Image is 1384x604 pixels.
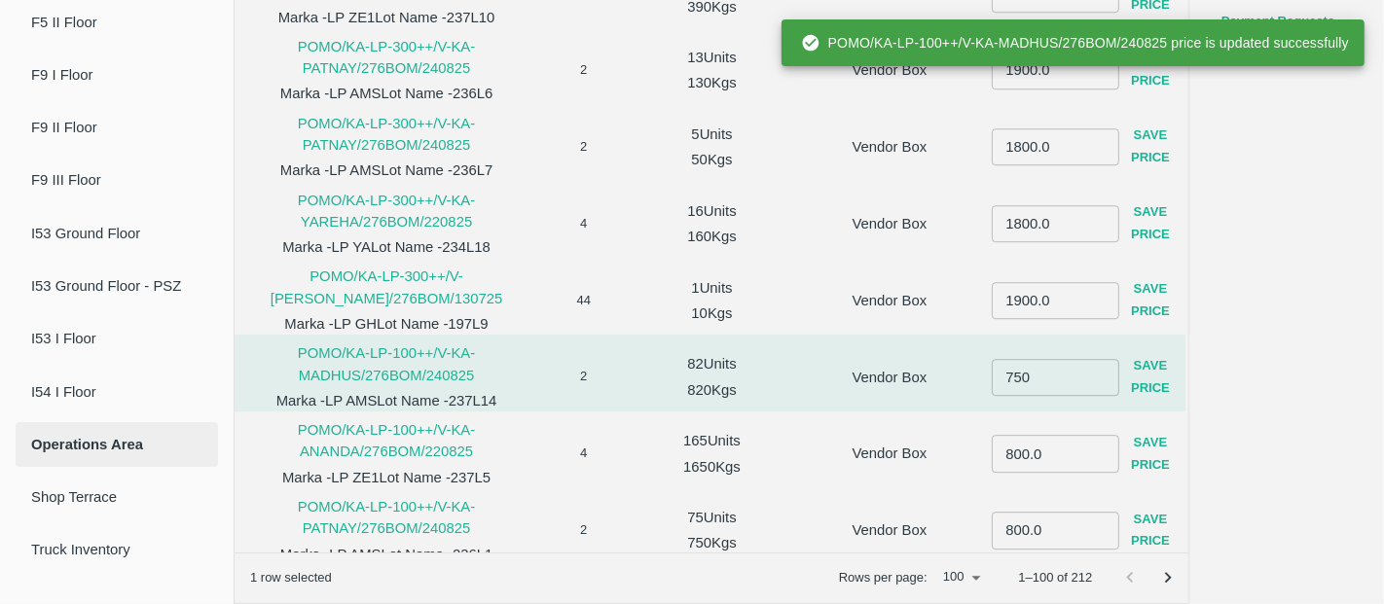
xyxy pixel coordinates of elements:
[683,430,741,451] div: 165 Units
[687,47,736,68] div: 13 Units
[687,354,736,375] div: 82 Units
[853,519,928,541] p: Vendor Box
[1119,426,1182,482] button: Save Price
[853,136,928,158] p: Vendor Box
[284,313,488,335] p: Marka - LP GH Lot Name - 197L9
[280,84,492,105] p: Marka - LP AMS Lot Name - 236L6
[687,379,736,401] div: 820 Kgs
[530,411,629,488] div: 4
[242,266,530,310] p: POMO/KA-LP-300++/V-[PERSON_NAME]/276BOM/130725
[31,117,202,138] span: F9 II Floor
[530,105,629,182] div: 2
[31,12,202,33] span: F5 II Floor
[31,486,202,508] span: Shop Terrace
[691,277,732,299] div: 1 Units
[31,64,202,86] span: F9 I Floor
[242,190,530,233] p: POMO/KA-LP-300++/V-KA-YAREHA/276BOM/220825
[530,335,629,411] div: 2
[1119,349,1182,406] button: Save Price
[31,539,202,560] span: Truck Inventory
[687,200,736,222] div: 16 Units
[530,28,629,105] div: 2
[687,73,736,94] div: 130 Kgs
[278,7,495,28] p: Marka - LP ZE1 Lot Name - 237L10
[853,290,928,311] p: Vendor Box
[1119,195,1182,252] button: Save Price
[242,496,530,540] p: POMO/KA-LP-100++/V-KA-PATNAY/276BOM/240825
[691,149,732,170] div: 50 Kgs
[687,226,736,247] div: 160 Kgs
[1019,569,1093,587] p: 1–100 of 212
[530,488,629,565] div: 2
[801,25,1349,60] div: POMO/KA-LP-100++/V-KA-MADHUS/276BOM/240825 price is updated successfully
[853,444,928,465] p: Vendor Box
[1149,559,1186,596] button: Go to next page
[31,381,202,403] span: I54 I Floor
[1221,11,1334,33] button: Payment Requests
[31,169,202,191] span: F9 III Floor
[839,569,928,587] p: Rows per page:
[691,124,732,145] div: 5 Units
[935,564,988,591] div: 100
[242,36,530,80] p: POMO/KA-LP-300++/V-KA-PATNAY/276BOM/240825
[276,390,497,411] p: Marka - LP AMS Lot Name - 237L14
[853,367,928,388] p: Vendor Box
[687,507,736,528] div: 75 Units
[280,160,492,181] p: Marka - LP AMS Lot Name - 236L7
[250,569,332,587] div: 1 row selected
[530,182,629,259] div: 4
[282,467,491,488] p: Marka - LP ZE1 Lot Name - 237L5
[31,223,202,244] span: I53 Ground Floor
[1119,120,1182,176] button: Save Price
[31,275,202,297] span: I53 Ground Floor - PSZ
[242,342,530,386] p: POMO/KA-LP-100++/V-KA-MADHUS/276BOM/240825
[31,434,202,455] span: Operations Area
[31,328,202,349] span: I53 I Floor
[691,302,732,324] div: 10 Kgs
[1119,503,1182,559] button: Save Price
[1119,43,1182,99] button: Save Price
[1119,272,1182,329] button: Save Price
[683,456,741,478] div: 1650 Kgs
[280,544,492,565] p: Marka - LP AMS Lot Name - 236L1
[242,419,530,463] p: POMO/KA-LP-100++/V-KA-ANANDA/276BOM/220825
[530,259,629,336] div: 44
[853,213,928,234] p: Vendor Box
[242,113,530,157] p: POMO/KA-LP-300++/V-KA-PATNAY/276BOM/240825
[687,533,736,554] div: 750 Kgs
[282,236,491,258] p: Marka - LP YA Lot Name - 234L18
[853,59,928,81] p: Vendor Box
